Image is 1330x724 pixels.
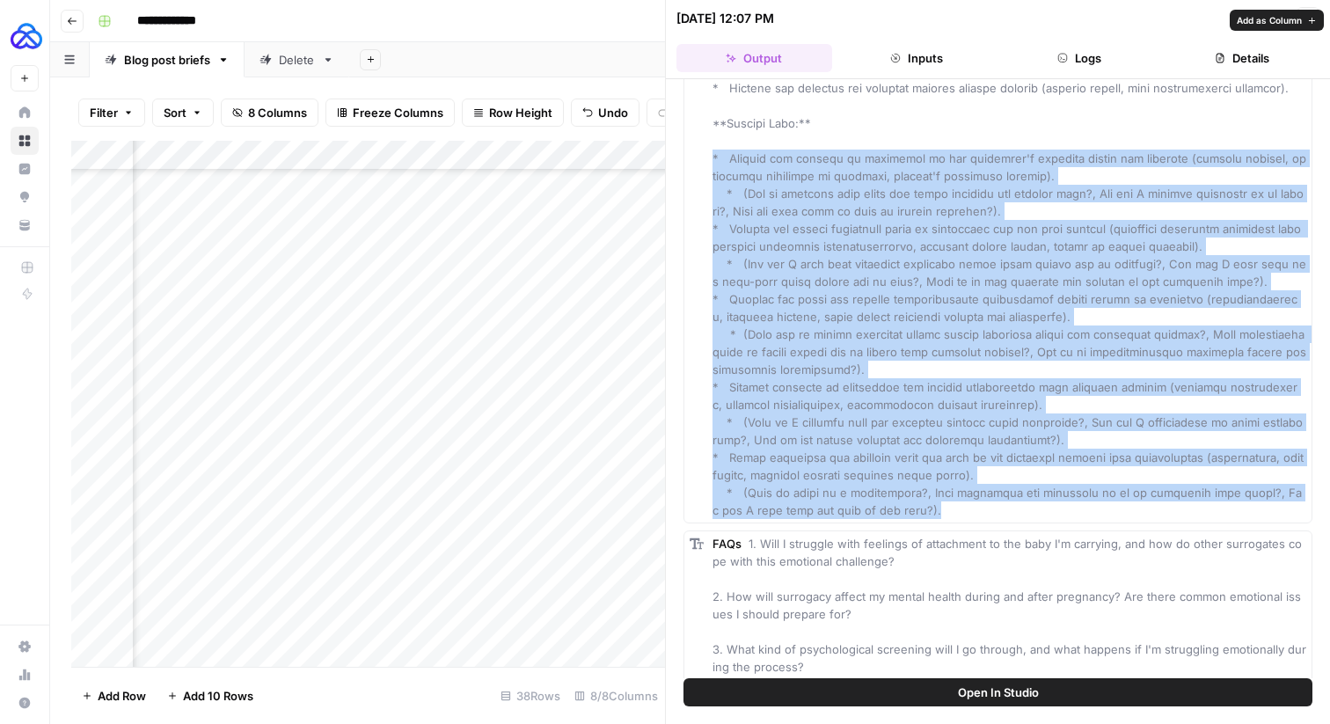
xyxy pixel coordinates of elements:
[11,633,39,661] a: Settings
[11,661,39,689] a: Usage
[11,211,39,239] a: Your Data
[78,99,145,127] button: Filter
[11,155,39,183] a: Insights
[90,104,118,121] span: Filter
[1237,13,1302,27] span: Add as Column
[325,99,455,127] button: Freeze Columns
[11,99,39,127] a: Home
[90,42,245,77] a: Blog post briefs
[567,682,665,710] div: 8/8 Columns
[489,104,552,121] span: Row Height
[11,689,39,717] button: Help + Support
[248,104,307,121] span: 8 Columns
[839,44,995,72] button: Inputs
[71,682,157,710] button: Add Row
[683,678,1312,706] button: Open In Studio
[462,99,564,127] button: Row Height
[164,104,186,121] span: Sort
[11,183,39,211] a: Opportunities
[279,51,315,69] div: Delete
[353,104,443,121] span: Freeze Columns
[11,14,39,58] button: Workspace: AUQ
[157,682,264,710] button: Add 10 Rows
[98,687,146,705] span: Add Row
[11,127,39,155] a: Browse
[183,687,253,705] span: Add 10 Rows
[598,104,628,121] span: Undo
[221,99,318,127] button: 8 Columns
[11,20,42,52] img: AUQ Logo
[152,99,214,127] button: Sort
[712,537,742,551] span: FAQs
[676,44,832,72] button: Output
[571,99,639,127] button: Undo
[1230,10,1324,31] button: Add as Column
[493,682,567,710] div: 38 Rows
[245,42,349,77] a: Delete
[1002,44,1158,72] button: Logs
[1164,44,1319,72] button: Details
[958,684,1039,701] span: Open In Studio
[124,51,210,69] div: Blog post briefs
[676,10,774,27] div: [DATE] 12:07 PM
